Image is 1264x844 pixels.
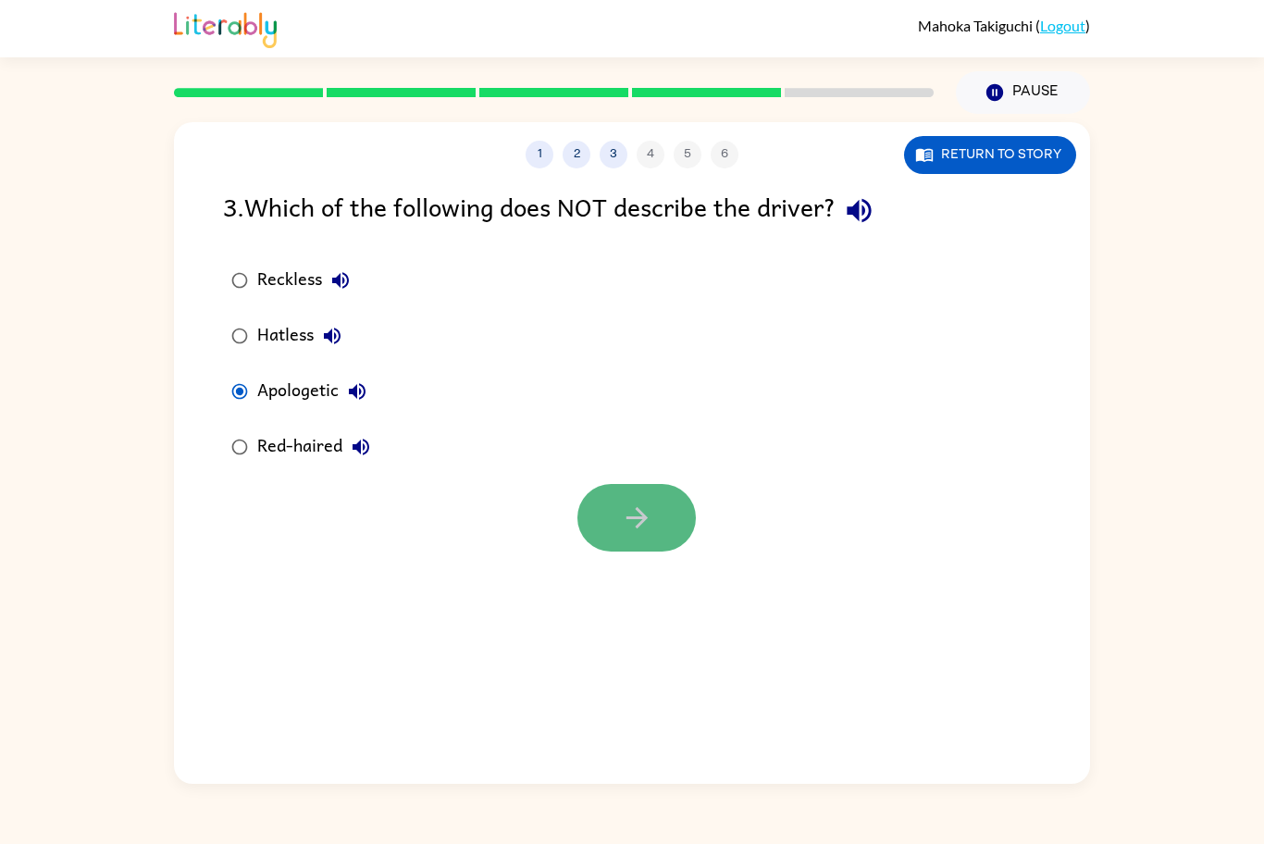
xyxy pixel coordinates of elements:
[322,262,359,299] button: Reckless
[956,71,1090,114] button: Pause
[600,141,627,168] button: 3
[257,373,376,410] div: Apologetic
[257,262,359,299] div: Reckless
[526,141,553,168] button: 1
[314,317,351,354] button: Hatless
[918,17,1035,34] span: Mahoka Takiguchi
[174,7,277,48] img: Literably
[339,373,376,410] button: Apologetic
[918,17,1090,34] div: ( )
[257,317,351,354] div: Hatless
[563,141,590,168] button: 2
[223,187,1041,234] div: 3 . Which of the following does NOT describe the driver?
[257,428,379,465] div: Red-haired
[1040,17,1085,34] a: Logout
[342,428,379,465] button: Red-haired
[904,136,1076,174] button: Return to story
